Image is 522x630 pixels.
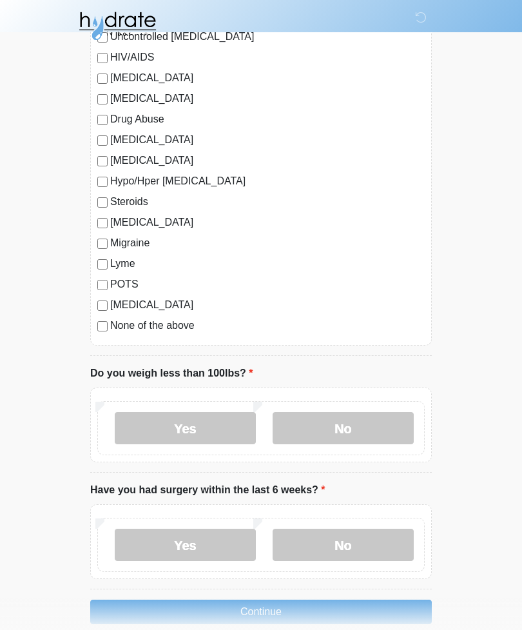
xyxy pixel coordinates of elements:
[97,115,108,125] input: Drug Abuse
[97,177,108,187] input: Hypo/Hper [MEDICAL_DATA]
[97,94,108,104] input: [MEDICAL_DATA]
[115,529,256,561] label: Yes
[97,280,108,290] input: POTS
[97,321,108,331] input: None of the above
[273,529,414,561] label: No
[110,235,425,251] label: Migraine
[110,173,425,189] label: Hypo/Hper [MEDICAL_DATA]
[97,239,108,249] input: Migraine
[115,412,256,444] label: Yes
[110,194,425,210] label: Steroids
[110,70,425,86] label: [MEDICAL_DATA]
[97,300,108,311] input: [MEDICAL_DATA]
[90,600,432,624] button: Continue
[97,156,108,166] input: [MEDICAL_DATA]
[110,215,425,230] label: [MEDICAL_DATA]
[97,135,108,146] input: [MEDICAL_DATA]
[97,53,108,63] input: HIV/AIDS
[110,132,425,148] label: [MEDICAL_DATA]
[97,259,108,270] input: Lyme
[110,318,425,333] label: None of the above
[110,256,425,271] label: Lyme
[110,277,425,292] label: POTS
[90,366,253,381] label: Do you weigh less than 100lbs?
[110,91,425,106] label: [MEDICAL_DATA]
[97,218,108,228] input: [MEDICAL_DATA]
[110,112,425,127] label: Drug Abuse
[97,74,108,84] input: [MEDICAL_DATA]
[110,50,425,65] label: HIV/AIDS
[110,297,425,313] label: [MEDICAL_DATA]
[273,412,414,444] label: No
[77,10,157,42] img: Hydrate IV Bar - Fort Collins Logo
[90,482,325,498] label: Have you had surgery within the last 6 weeks?
[110,153,425,168] label: [MEDICAL_DATA]
[97,197,108,208] input: Steroids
